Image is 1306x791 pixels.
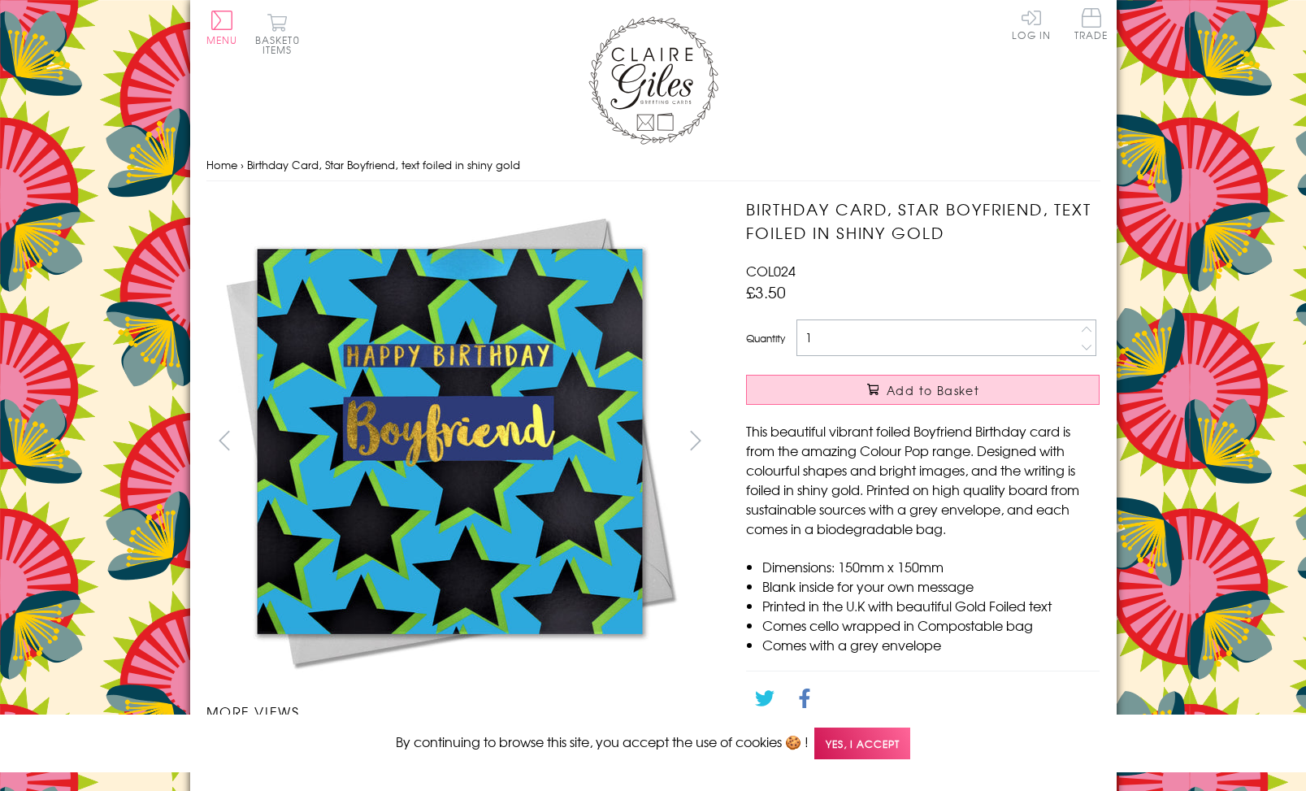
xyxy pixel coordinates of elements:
span: 0 items [263,33,300,57]
a: Home [206,157,237,172]
a: Log In [1012,8,1051,40]
img: Birthday Card, Star Boyfriend, text foiled in shiny gold [714,198,1201,685]
button: Add to Basket [746,375,1100,405]
li: Printed in the U.K with beautiful Gold Foiled text [762,596,1100,615]
span: Add to Basket [887,382,979,398]
span: › [241,157,244,172]
span: Birthday Card, Star Boyfriend, text foiled in shiny gold [247,157,520,172]
button: Basket0 items [255,13,300,54]
button: Menu [206,11,238,45]
li: Comes with a grey envelope [762,635,1100,654]
nav: breadcrumbs [206,149,1100,182]
h3: More views [206,702,714,721]
li: Dimensions: 150mm x 150mm [762,557,1100,576]
span: £3.50 [746,280,786,303]
img: Claire Giles Greetings Cards [588,16,718,145]
span: Yes, I accept [814,728,910,759]
label: Quantity [746,331,785,346]
li: Comes cello wrapped in Compostable bag [762,615,1100,635]
p: This beautiful vibrant foiled Boyfriend Birthday card is from the amazing Colour Pop range. Desig... [746,421,1100,538]
span: Menu [206,33,238,47]
span: COL024 [746,261,796,280]
button: prev [206,422,243,459]
h1: Birthday Card, Star Boyfriend, text foiled in shiny gold [746,198,1100,245]
span: Trade [1074,8,1109,40]
li: Blank inside for your own message [762,576,1100,596]
img: Birthday Card, Star Boyfriend, text foiled in shiny gold [206,198,693,685]
button: next [677,422,714,459]
a: Trade [1074,8,1109,43]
